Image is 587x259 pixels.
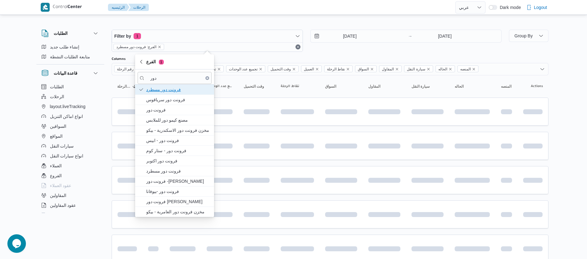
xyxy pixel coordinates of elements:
span: الطلبات [50,83,64,90]
span: الفروع [50,172,62,179]
button: سيارة النقل [409,81,446,91]
span: انواع سيارات النقل [50,152,84,160]
button: اجهزة التليفون [39,210,102,220]
span: المقاول [379,65,402,72]
button: Remove السواق from selection in this group [370,67,374,71]
button: سيارات النقل [39,141,102,151]
iframe: chat widget [6,234,26,253]
span: عقود العملاء [50,182,72,189]
span: العملاء [50,162,62,169]
button: Remove المنصه from selection in this group [472,67,476,71]
button: الطلبات [39,82,102,92]
span: نقاط الرحلة [324,65,353,72]
button: Remove سيارة النقل from selection in this group [427,67,430,71]
span: تجميع عدد الوحدات [226,65,265,72]
span: وقت التحميل [271,66,291,73]
button: الحاله [452,81,492,91]
span: الفرع: فرونت دور مسطرد [114,44,164,50]
button: Remove تحديد النطاق الجغرافى from selection in this group [217,67,221,71]
span: نقاط الرحلة [327,66,345,73]
span: مخزن فرونت دور الاسكندرية - بيكو [146,127,210,134]
span: المواقع [50,132,63,140]
button: Group By [509,30,548,42]
span: فرونت دور -بيوفانا [146,188,210,195]
span: العميل [301,65,322,72]
div: قاعدة البيانات [36,82,104,215]
span: المقاول [368,84,380,89]
b: Center [68,5,82,10]
button: الرحلات [39,92,102,102]
span: فرونت دور -[PERSON_NAME] [146,178,210,185]
span: سيارة النقل [404,65,433,72]
button: المنصه [498,81,515,91]
button: remove selected entity [158,45,161,49]
span: عقود المقاولين [50,202,76,209]
button: المواقع [39,131,102,141]
span: متابعة الطلبات النشطة [50,53,90,61]
button: انواع اماكن التنزيل [39,111,102,121]
span: الحاله [455,84,464,89]
span: فرونت دور [146,106,210,114]
svg: Sorted in descending order [132,84,137,89]
span: فرونت دور سرياقوس [146,96,210,103]
span: Dark mode [497,5,521,10]
span: Logout [534,4,547,11]
img: X8yXhbKr1z7QwAAAABJRU5ErkJggg== [41,3,50,12]
span: السواقين [50,123,66,130]
span: فرونت دور [PERSON_NAME] [146,198,210,205]
input: Press the down key to open a popover containing a calendar. [414,30,476,42]
button: Remove [294,43,302,51]
span: فرونت دور اكتوبر [146,157,210,165]
span: Group By [515,33,533,38]
span: 1 [159,60,164,65]
span: إنشاء طلب جديد [50,43,80,51]
span: layout.liveTracking [50,103,85,110]
span: الحاله [436,65,455,72]
button: الرحلات [128,4,149,11]
span: Filter by [114,32,131,40]
h3: قاعدة البيانات [54,69,78,77]
span: انواع اماكن التنزيل [50,113,83,120]
span: الفرع: فرونت دور مسطرد [116,44,156,50]
button: عقود العملاء [39,181,102,190]
button: رقم الرحلةSorted in descending order [115,81,139,91]
button: إنشاء طلب جديد [39,42,102,52]
button: السواقين [39,121,102,131]
span: وقت التحميل [244,84,264,89]
button: Filter by1 active filters [112,30,303,42]
button: Remove الحاله from selection in this group [449,67,452,71]
span: رقم الرحلة; Sorted in descending order [117,84,131,89]
button: العملاء [39,161,102,171]
span: المنصه [501,84,511,89]
span: الفرع [146,58,164,65]
button: الرئيسيه [108,4,130,11]
button: Remove العميل from selection in this group [315,67,319,71]
span: سيارات النقل [50,142,74,150]
span: رقم الرحلة [114,65,141,72]
span: السواق [358,66,369,73]
span: سيارة النقل [411,84,430,89]
input: Press the down key to open a popover containing a calendar. [311,30,381,42]
button: وقت التحميل [241,81,272,91]
button: Logout [524,1,550,14]
button: الفرع1 [135,54,214,69]
input: search filters [138,72,212,84]
span: السواق [325,84,336,89]
button: المقاول [366,81,403,91]
span: 1 active filters [134,33,141,39]
button: Remove نقاط الرحلة from selection in this group [346,67,350,71]
span: العميل [304,66,314,73]
button: Remove المقاول from selection in this group [395,67,399,71]
span: وقت التحميل [268,65,299,72]
span: فرونت دور مسطرد [146,167,210,175]
h3: الطلبات [54,30,68,37]
button: Clear input [205,76,209,80]
span: تجميع عدد الوحدات [207,84,233,89]
button: انواع سيارات النقل [39,151,102,161]
span: تجميع عدد الوحدات [229,66,258,73]
div: الطلبات [36,42,104,64]
span: Actions [531,84,543,89]
button: عقود المقاولين [39,200,102,210]
span: نقاط الرحلة [281,84,299,89]
span: رقم الرحلة [117,66,134,73]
